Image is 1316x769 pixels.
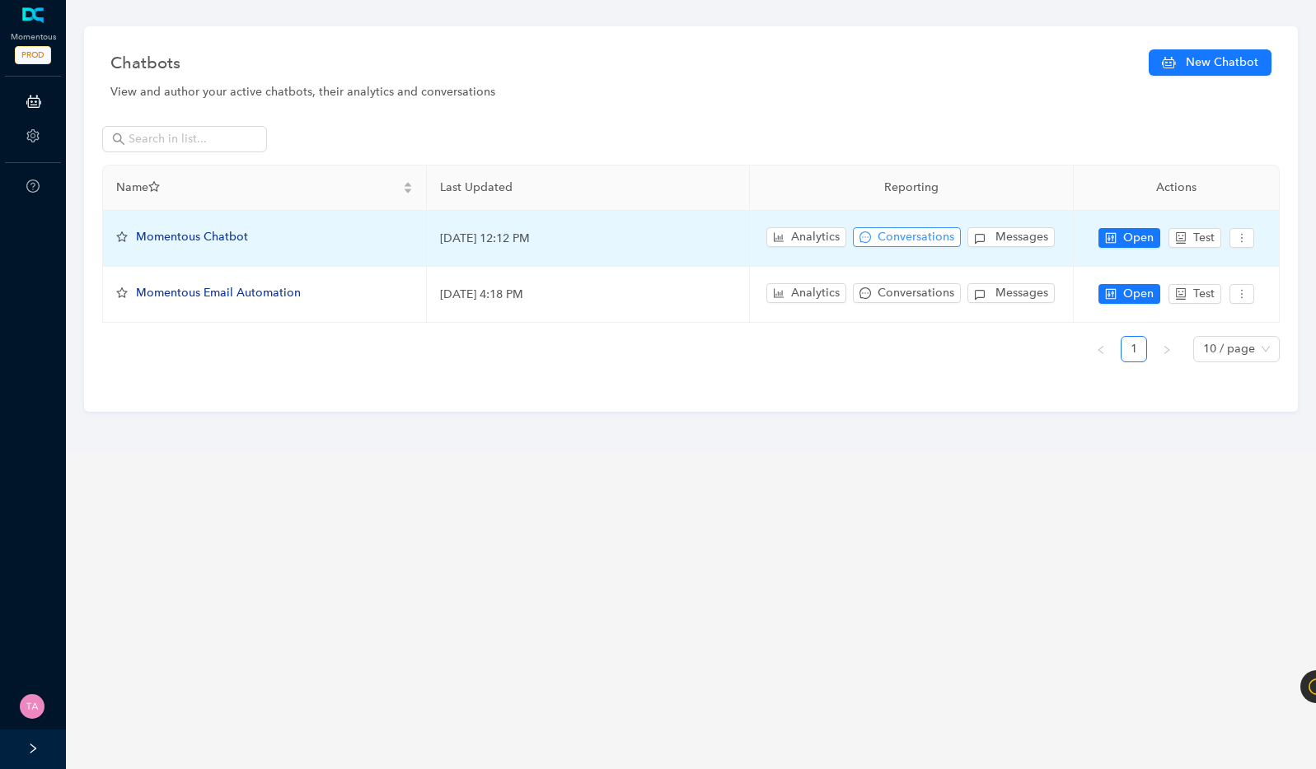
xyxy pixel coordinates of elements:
[791,228,840,246] span: Analytics
[1105,232,1117,244] span: control
[110,83,1272,101] div: View and author your active chatbots, their analytics and conversations
[1123,285,1154,303] span: Open
[859,231,871,243] span: message
[1193,285,1215,303] span: Test
[853,283,961,303] button: messageConversations
[1175,232,1187,244] span: robot
[1154,336,1180,362] button: right
[1236,232,1248,244] span: more
[1088,336,1114,362] button: left
[116,231,128,243] span: star
[129,130,244,148] input: Search in list...
[1096,345,1106,355] span: left
[1203,337,1270,361] span: 10 / page
[427,165,751,211] th: Last Updated
[995,284,1048,302] span: Messages
[853,227,961,247] button: messageConversations
[1193,229,1215,247] span: Test
[859,287,871,299] span: message
[136,286,301,300] span: Momentous Email Automation
[995,228,1048,246] span: Messages
[427,267,751,323] td: [DATE] 4:18 PM
[766,227,846,247] button: bar-chartAnalytics
[1098,228,1160,248] button: controlOpen
[1123,229,1154,247] span: Open
[766,283,846,303] button: bar-chartAnalytics
[1236,288,1248,300] span: more
[1122,337,1146,361] a: 1
[1168,228,1221,248] button: robotTest
[1154,336,1180,362] li: Next Page
[1229,228,1254,248] button: more
[15,46,51,64] span: PROD
[967,227,1055,247] button: Messages
[878,228,954,246] span: Conversations
[773,287,784,299] span: bar-chart
[20,694,44,719] img: 44db39993f20fb5923c1e76f9240318d
[1162,345,1172,355] span: right
[1168,284,1221,304] button: robotTest
[427,211,751,267] td: [DATE] 12:12 PM
[148,181,160,193] span: star
[1229,284,1254,304] button: more
[878,284,954,302] span: Conversations
[26,179,40,193] span: question-circle
[1105,288,1117,300] span: control
[1074,165,1280,211] th: Actions
[112,133,125,146] span: search
[773,231,784,243] span: bar-chart
[116,179,400,197] span: Name
[136,230,248,244] span: Momentous Chatbot
[110,49,180,76] span: Chatbots
[1098,284,1160,304] button: controlOpen
[116,287,128,299] span: star
[1088,336,1114,362] li: Previous Page
[791,284,840,302] span: Analytics
[1193,336,1280,362] div: Page Size
[750,165,1074,211] th: Reporting
[1149,49,1272,76] button: New Chatbot
[1121,336,1147,362] li: 1
[1186,54,1258,72] span: New Chatbot
[26,129,40,142] span: setting
[1175,288,1187,300] span: robot
[967,283,1055,303] button: Messages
